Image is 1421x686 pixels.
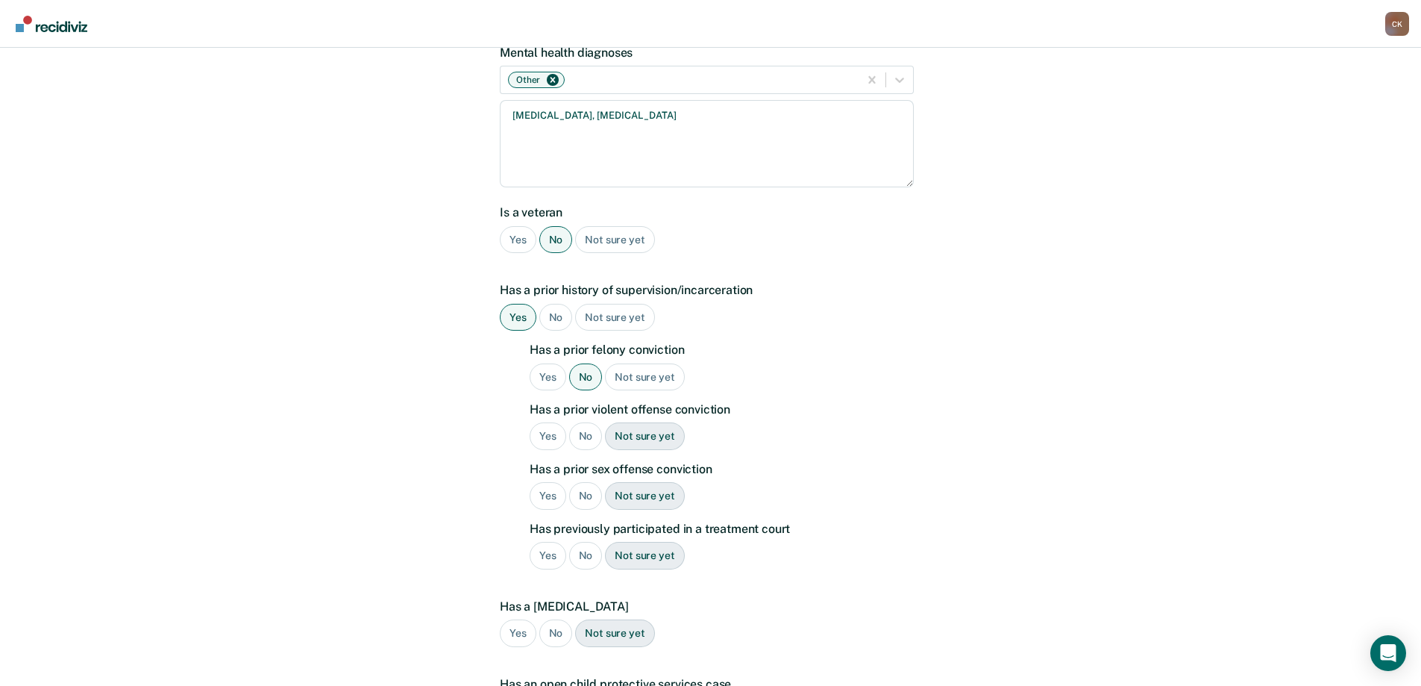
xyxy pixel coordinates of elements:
[1385,12,1409,36] div: C K
[605,422,684,450] div: Not sure yet
[575,620,654,647] div: Not sure yet
[530,482,566,510] div: Yes
[530,522,914,536] label: Has previously participated in a treatment court
[530,343,914,357] label: Has a prior felony conviction
[530,542,566,570] div: Yes
[500,46,914,60] label: Mental health diagnoses
[530,422,566,450] div: Yes
[530,364,566,391] div: Yes
[539,304,573,331] div: No
[605,482,684,510] div: Not sure yet
[500,599,914,614] label: Has a [MEDICAL_DATA]
[569,364,603,391] div: No
[1370,635,1406,671] div: Open Intercom Messenger
[530,462,914,476] label: Has a prior sex offense conviction
[575,226,654,254] div: Not sure yet
[500,620,536,647] div: Yes
[500,100,914,187] textarea: [MEDICAL_DATA], [MEDICAL_DATA]
[569,422,603,450] div: No
[530,402,914,417] label: Has a prior violent offense conviction
[539,226,573,254] div: No
[16,16,87,32] img: Recidiviz
[605,542,684,570] div: Not sure yet
[545,75,561,85] div: Remove Other
[512,72,542,87] div: Other
[569,542,603,570] div: No
[500,226,536,254] div: Yes
[500,205,914,219] label: Is a veteran
[569,482,603,510] div: No
[1385,12,1409,36] button: Profile dropdown button
[575,304,654,331] div: Not sure yet
[500,304,536,331] div: Yes
[605,364,684,391] div: Not sure yet
[539,620,573,647] div: No
[500,283,914,297] label: Has a prior history of supervision/incarceration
